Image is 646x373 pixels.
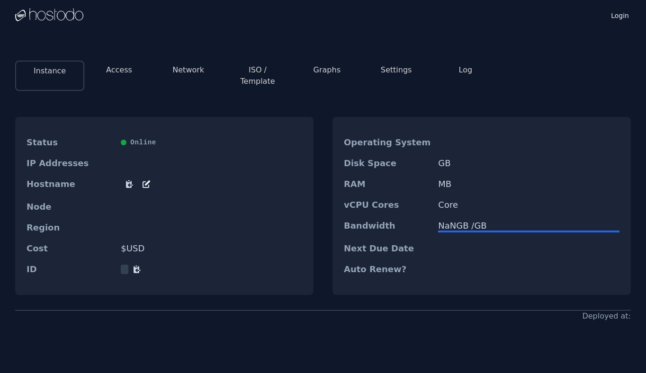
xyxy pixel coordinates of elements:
dt: Auto Renew? [344,265,431,274]
dt: Next Due Date [344,244,431,253]
dt: Region [27,223,113,232]
button: ISO / Template [231,64,285,87]
dt: Operating System [344,138,431,147]
div: Deployed at: [582,311,631,322]
dd: MB [438,179,619,189]
button: Graphs [314,64,341,76]
dt: vCPU Cores [344,200,431,210]
dd: $ USD [121,244,302,253]
dt: RAM [344,179,431,189]
dt: Status [27,138,113,147]
dt: Cost [27,244,113,253]
dd: Core [438,200,619,210]
a: Login [609,9,631,20]
button: Log [459,64,473,76]
dt: Node [27,202,113,212]
dt: Disk Space [344,159,431,168]
dt: Hostname [27,179,113,191]
button: Network [172,64,204,76]
dt: Bandwidth [344,221,431,232]
button: Settings [381,64,412,76]
button: Instance [34,65,66,77]
dd: GB [438,159,619,168]
img: Logo [15,8,83,22]
button: Access [106,64,132,76]
div: NaN GB / GB [438,221,619,231]
dt: IP Addresses [27,159,113,168]
div: Online [121,138,302,147]
dt: ID [27,265,113,274]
